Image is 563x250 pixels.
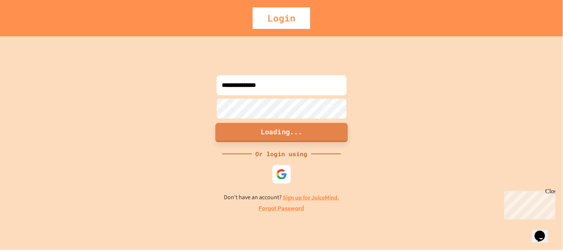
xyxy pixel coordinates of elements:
[259,204,304,213] a: Forgot Password
[253,7,310,29] div: Login
[283,194,339,201] a: Sign up for JuiceMind.
[501,188,556,220] iframe: chat widget
[252,149,311,158] div: Or login using
[215,123,348,142] button: Loading...
[3,3,51,47] div: Chat with us now!Close
[224,193,339,202] p: Don't have an account?
[276,169,287,180] img: google-icon.svg
[532,220,556,243] iframe: chat widget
